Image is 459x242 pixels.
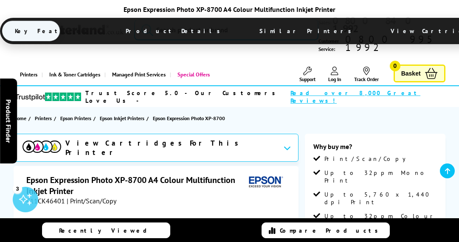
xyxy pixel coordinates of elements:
a: Printers [14,64,42,85]
a: Ink & Toner Cartridges [42,64,104,85]
a: Managed Print Services [104,64,170,85]
a: Basket 0 [394,65,445,83]
span: Product Details [113,21,237,41]
span: Print/Scan/Copy [324,155,412,163]
span: Support [299,76,315,82]
a: Compare Products [262,222,390,238]
div: 3 [13,184,22,193]
span: Epson Expression Photo XP-8700 [153,114,225,123]
img: trustpilot rating [45,93,81,101]
a: Support [299,67,315,82]
span: 0 [390,61,400,71]
span: Similar Printers [247,21,369,41]
span: Epson Inkjet Printers [100,114,144,123]
span: Ink & Toner Cartridges [49,64,100,85]
a: Recently Viewed [42,222,170,238]
span: View Cartridges For This Printer [65,138,276,157]
a: Printers [35,114,54,123]
img: Epson [245,174,284,190]
span: Recently Viewed [59,227,155,234]
a: Track Order [354,67,379,82]
a: Epson Expression Photo XP-8700 [153,114,227,123]
div: Why buy me? [313,142,436,155]
span: Log In [328,76,341,82]
a: Home [14,114,28,123]
span: Epson Printers [60,114,91,123]
span: Home [14,114,26,123]
span: Customer Service: [318,35,445,53]
img: View Cartridges [23,141,61,152]
a: Special Offers [170,64,214,85]
span: Up to 32ppm Mono Print [324,169,436,184]
span: | Print/Scan/Copy [67,197,116,205]
img: trustpilot rating [4,90,45,101]
a: Log In [328,67,341,82]
span: Product Finder [4,99,13,143]
span: Up to 5,760 x 1,440 dpi Print [324,191,436,206]
span: Compare Products [280,227,383,234]
span: Read over 8,000 Great Reviews! [290,89,436,104]
a: Epson Inkjet Printers [100,114,146,123]
span: Up to 32ppm Colour Print [324,212,436,228]
span: C11CK46401 [26,197,65,205]
a: Epson Printers [60,114,93,123]
span: Basket [401,68,421,79]
span: Printers [35,114,52,123]
h1: Epson Expression Photo XP-8700 A4 Colour Multifunction Inkjet Printer [26,174,245,197]
span: Key Features [2,21,104,41]
a: Trust Score 5.0 - Our Customers Love Us -Read over 8,000 Great Reviews! [85,89,437,104]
